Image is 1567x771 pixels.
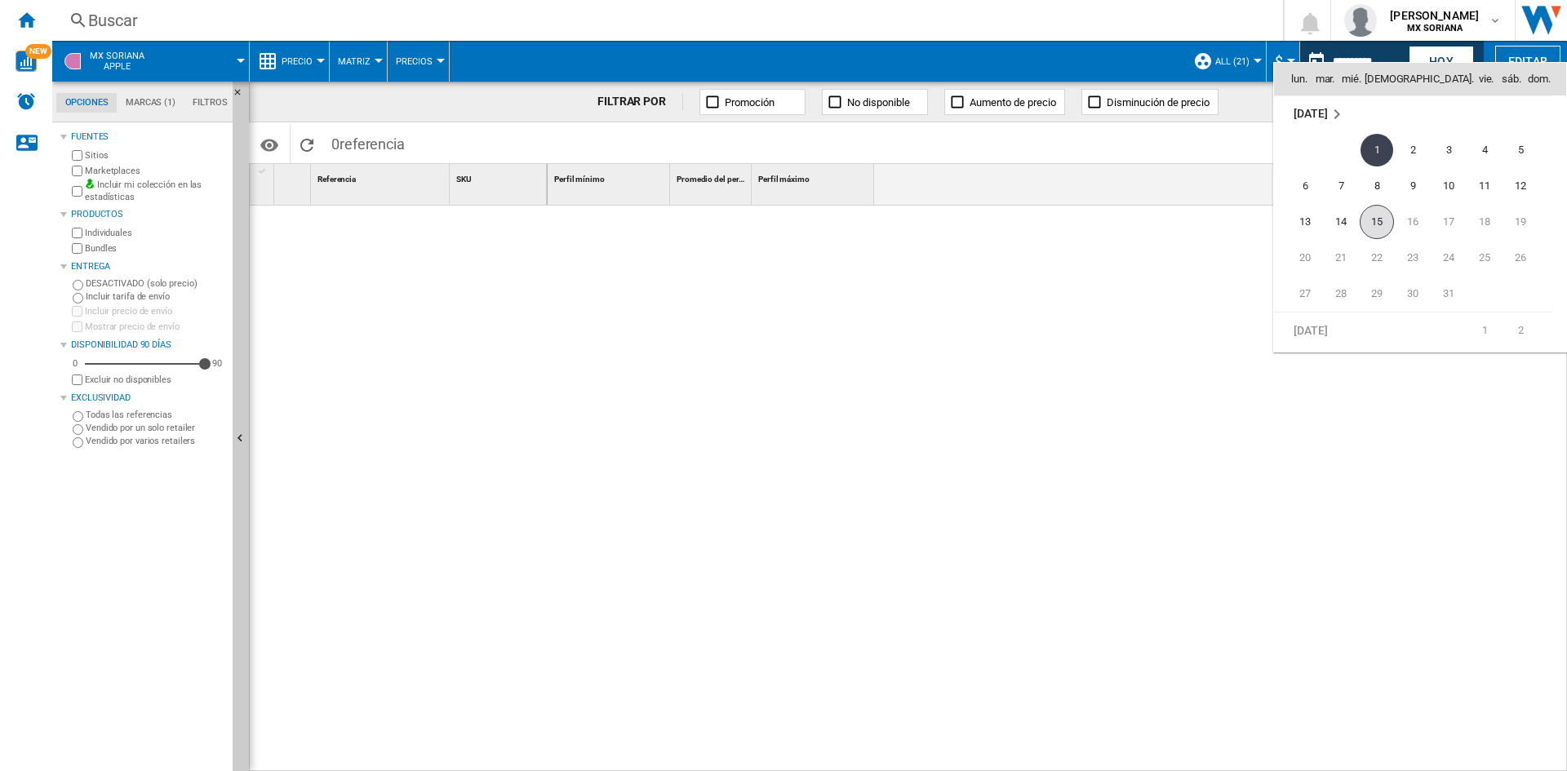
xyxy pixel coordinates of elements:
[1395,240,1431,276] td: Thursday October 23 2025
[1274,168,1551,204] tr: Week 2
[1467,132,1503,168] td: Saturday October 4 2025
[1365,63,1474,95] th: [DEMOGRAPHIC_DATA].
[1503,240,1551,276] td: Sunday October 26 2025
[1289,170,1321,202] span: 6
[1274,204,1323,240] td: Monday October 13 2025
[1312,63,1338,95] th: mar.
[1361,134,1393,166] span: 1
[1359,204,1395,240] td: Wednesday October 15 2025
[1498,63,1525,95] th: sáb.
[1432,170,1465,202] span: 10
[1274,132,1551,168] tr: Week 1
[1359,276,1395,312] td: Wednesday October 29 2025
[1525,63,1566,95] th: dom.
[1274,204,1551,240] tr: Week 3
[1503,132,1551,168] td: Sunday October 5 2025
[1395,168,1431,204] td: Thursday October 9 2025
[1503,204,1551,240] td: Sunday October 19 2025
[1431,168,1467,204] td: Friday October 10 2025
[1274,63,1312,95] th: lun.
[1274,276,1323,312] td: Monday October 27 2025
[1467,312,1503,349] td: Saturday November 1 2025
[1338,63,1365,95] th: mié.
[1503,312,1551,349] td: Sunday November 2 2025
[1289,206,1321,238] span: 13
[1395,132,1431,168] td: Thursday October 2 2025
[1503,168,1551,204] td: Sunday October 12 2025
[1325,170,1357,202] span: 7
[1274,63,1566,351] md-calendar: Calendar
[1274,96,1551,133] tr: Week undefined
[1361,170,1393,202] span: 8
[1323,204,1359,240] td: Tuesday October 14 2025
[1294,108,1327,121] span: [DATE]
[1431,204,1467,240] td: Friday October 17 2025
[1467,204,1503,240] td: Saturday October 18 2025
[1274,240,1323,276] td: Monday October 20 2025
[1274,96,1551,133] td: October 2025
[1359,168,1395,204] td: Wednesday October 8 2025
[1395,276,1431,312] td: Thursday October 30 2025
[1294,324,1327,337] span: [DATE]
[1432,134,1465,166] span: 3
[1396,170,1429,202] span: 9
[1474,63,1498,95] th: vie.
[1274,276,1551,312] tr: Week 5
[1323,276,1359,312] td: Tuesday October 28 2025
[1431,132,1467,168] td: Friday October 3 2025
[1395,204,1431,240] td: Thursday October 16 2025
[1467,240,1503,276] td: Saturday October 25 2025
[1431,240,1467,276] td: Friday October 24 2025
[1359,132,1395,168] td: Wednesday October 1 2025
[1468,134,1501,166] span: 4
[1359,240,1395,276] td: Wednesday October 22 2025
[1274,168,1323,204] td: Monday October 6 2025
[1468,170,1501,202] span: 11
[1504,170,1537,202] span: 12
[1323,240,1359,276] td: Tuesday October 21 2025
[1396,134,1429,166] span: 2
[1467,168,1503,204] td: Saturday October 11 2025
[1274,312,1551,349] tr: Week 1
[1323,168,1359,204] td: Tuesday October 7 2025
[1504,134,1537,166] span: 5
[1431,276,1467,312] td: Friday October 31 2025
[1360,205,1394,239] span: 15
[1325,206,1357,238] span: 14
[1274,240,1551,276] tr: Week 4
